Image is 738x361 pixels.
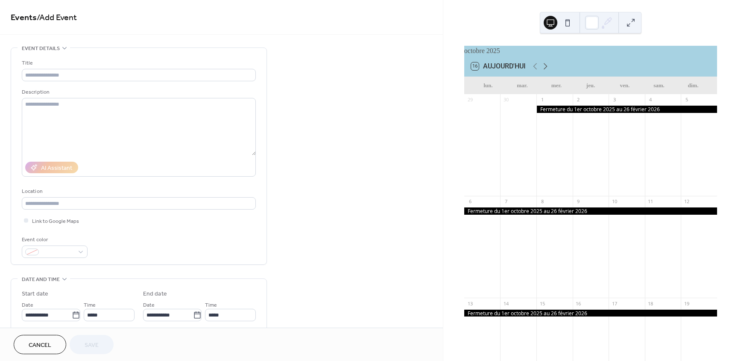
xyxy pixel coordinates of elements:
[22,301,33,310] span: Date
[503,198,509,205] div: 7
[22,44,60,53] span: Event details
[611,198,618,205] div: 10
[464,46,717,56] div: octobre 2025
[143,301,155,310] span: Date
[575,198,582,205] div: 9
[539,97,545,103] div: 1
[611,97,618,103] div: 3
[14,335,66,354] button: Cancel
[503,300,509,307] div: 14
[467,198,473,205] div: 6
[683,300,690,307] div: 19
[22,187,254,196] div: Location
[464,310,717,317] div: Fermeture du 1er octobre 2025 au 26 février 2026
[468,60,529,72] button: 16Aujourd'hui
[676,77,710,94] div: dim.
[471,77,505,94] div: lun.
[647,97,654,103] div: 4
[575,97,582,103] div: 2
[22,235,86,244] div: Event color
[539,77,574,94] div: mer.
[575,300,582,307] div: 16
[642,77,676,94] div: sam.
[611,300,618,307] div: 17
[536,106,717,113] div: Fermeture du 1er octobre 2025 au 26 février 2026
[22,290,48,299] div: Start date
[683,97,690,103] div: 5
[29,341,51,350] span: Cancel
[84,301,96,310] span: Time
[32,217,79,226] span: Link to Google Maps
[22,59,254,68] div: Title
[143,290,167,299] div: End date
[608,77,642,94] div: ven.
[683,198,690,205] div: 12
[22,275,60,284] span: Date and time
[503,97,509,103] div: 30
[37,9,77,26] span: / Add Event
[505,77,539,94] div: mar.
[11,9,37,26] a: Events
[22,88,254,97] div: Description
[205,301,217,310] span: Time
[467,97,473,103] div: 29
[464,207,717,215] div: Fermeture du 1er octobre 2025 au 26 février 2026
[539,300,545,307] div: 15
[574,77,608,94] div: jeu.
[467,300,473,307] div: 13
[539,198,545,205] div: 8
[647,198,654,205] div: 11
[647,300,654,307] div: 18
